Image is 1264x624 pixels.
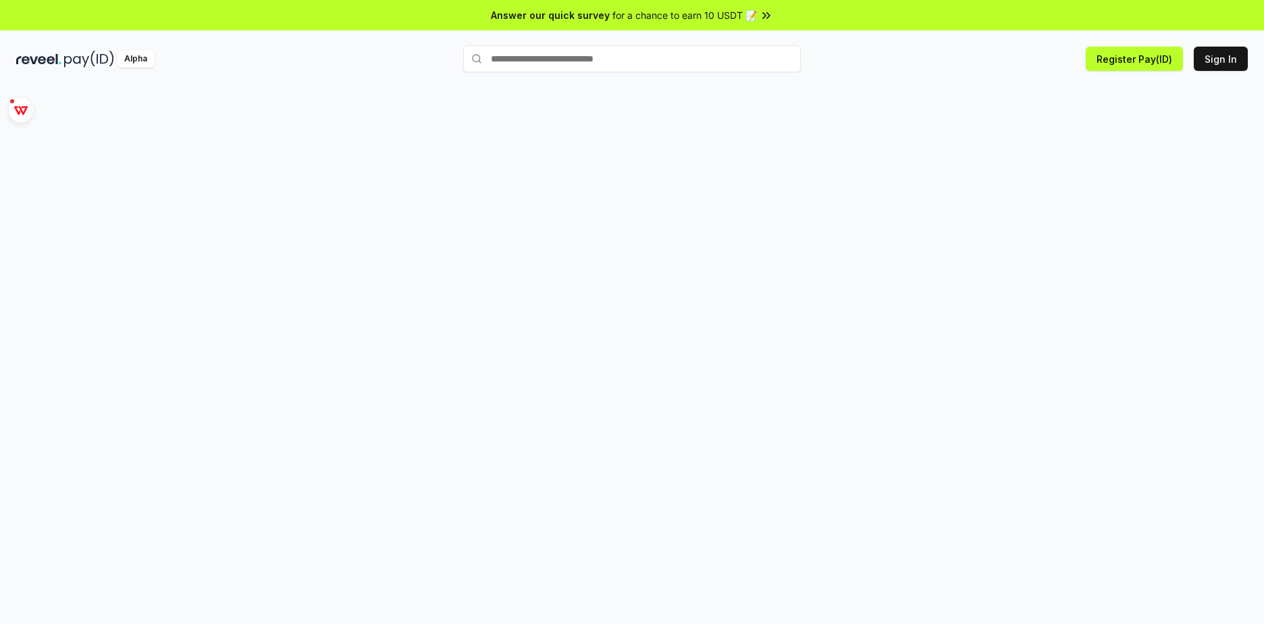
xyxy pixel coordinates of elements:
[612,8,757,22] span: for a chance to earn 10 USDT 📝
[64,51,114,68] img: pay_id
[491,8,610,22] span: Answer our quick survey
[117,51,155,68] div: Alpha
[1086,47,1183,71] button: Register Pay(ID)
[16,51,61,68] img: reveel_dark
[1194,47,1248,71] button: Sign In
